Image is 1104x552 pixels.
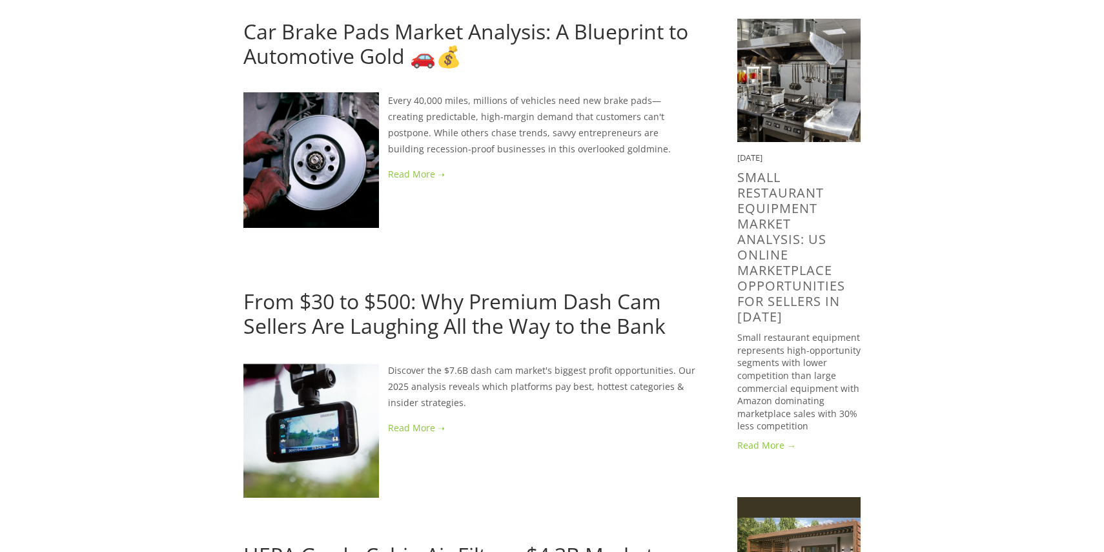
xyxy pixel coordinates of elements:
a: Car Brake Pads Market Analysis: A Blueprint to Automotive Gold 🚗💰 [243,17,688,70]
img: Small Restaurant Equipment Market Analysis: US Online Marketplace Opportunities for Sellers in 2025 [737,19,861,142]
a: Read More → [737,439,861,452]
a: From $30 to $500: Why Premium Dash Cam Sellers Are Laughing All the Way to the Bank [243,287,666,340]
p: Every 40,000 miles, millions of vehicles need new brake pads—creating predictable, high-margin de... [243,92,696,158]
img: From $30 to $500: Why Premium Dash Cam Sellers Are Laughing All the Way to the Bank [243,362,379,498]
a: Small Restaurant Equipment Market Analysis: US Online Marketplace Opportunities for Sellers in [D... [737,169,845,325]
time: [DATE] [737,152,762,163]
a: [DATE] [243,267,272,280]
a: [DATE] [388,520,417,533]
p: Small restaurant equipment represents high-opportunity segments with lower competition than large... [737,331,861,433]
img: Car Brake Pads Market Analysis: A Blueprint to Automotive Gold 🚗💰 [243,92,379,228]
p: Discover the $7.6B dash cam market's biggest profit opportunities. Our 2025 analysis reveals whic... [243,362,696,411]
